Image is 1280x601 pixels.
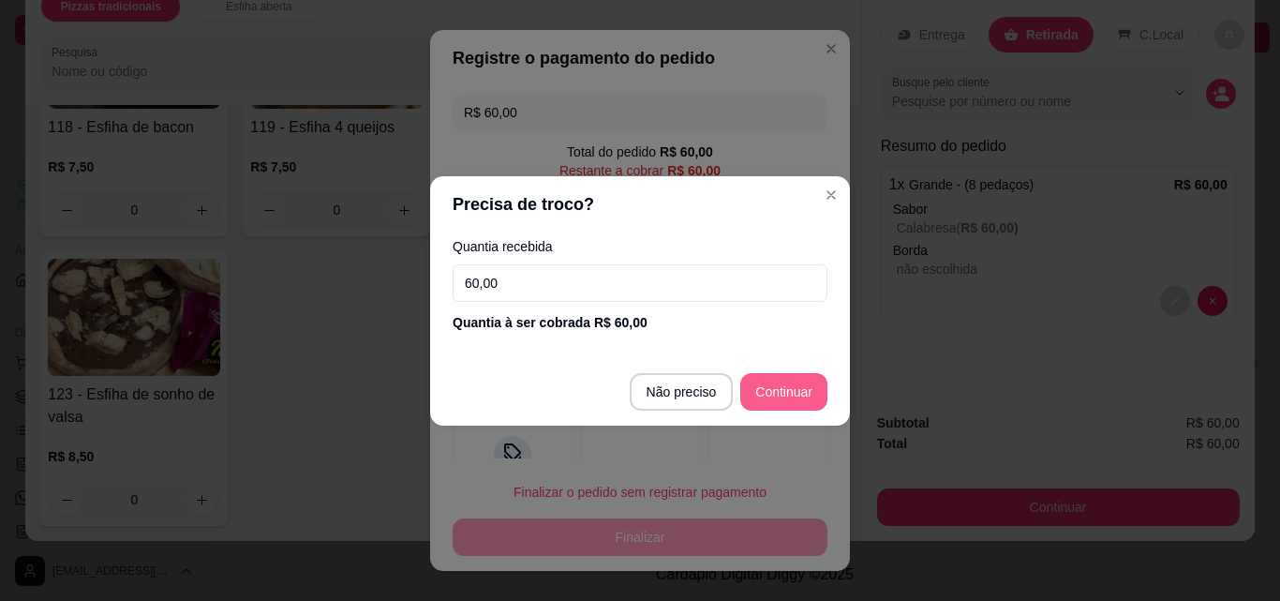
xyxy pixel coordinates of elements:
[453,313,827,332] div: Quantia à ser cobrada R$ 60,00
[630,373,734,411] button: Não preciso
[453,240,827,253] label: Quantia recebida
[816,180,846,210] button: Close
[430,176,850,233] header: Precisa de troco?
[740,373,827,411] button: Continuar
